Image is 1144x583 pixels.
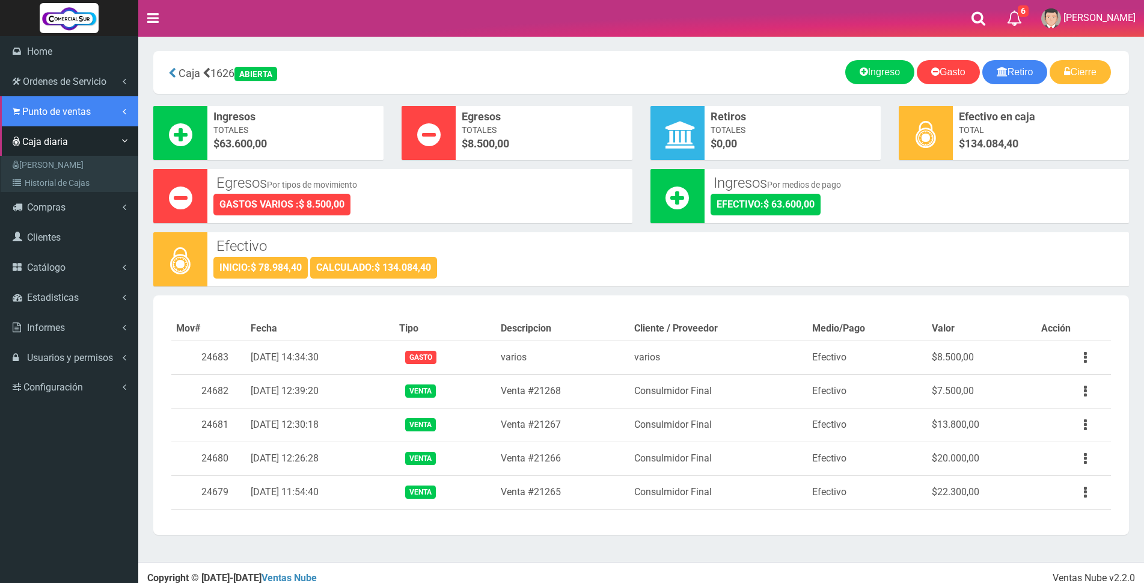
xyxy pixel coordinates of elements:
th: Medio/Pago [807,317,927,341]
span: Usuarios y permisos [27,352,113,363]
span: Gasto [405,351,436,363]
span: Total [959,124,1123,136]
td: 24681 [171,408,246,442]
span: Ingresos [213,109,378,125]
th: Fecha [246,317,394,341]
span: Totales [213,124,378,136]
th: Cliente / Proveedor [629,317,807,341]
font: 0,00 [717,137,737,150]
span: Configuración [23,381,83,393]
span: Caja diaria [22,136,68,147]
td: Efectivo [807,475,927,509]
font: 8.500,00 [468,137,509,150]
td: 24682 [171,374,246,408]
td: [DATE] 11:54:40 [246,475,394,509]
span: [PERSON_NAME] [1063,12,1136,23]
div: INICIO: [213,257,308,279]
small: Por medios de pago [767,180,841,190]
td: [DATE] 14:34:30 [246,341,394,374]
td: Efectivo [807,374,927,408]
td: Venta #21265 [496,475,629,509]
span: Catálogo [27,262,66,273]
span: Estadisticas [27,292,79,303]
td: Consulmidor Final [629,408,807,442]
a: Historial de Cajas [4,174,138,192]
span: Home [27,46,52,57]
span: $ [959,136,1123,152]
h3: Egresos [216,175,623,191]
span: Totales [462,124,626,136]
td: 24683 [171,341,246,374]
td: Consulmidor Final [629,442,807,475]
span: Clientes [27,232,61,243]
td: [DATE] 12:30:18 [246,408,394,442]
h3: Efectivo [216,238,1120,254]
span: Informes [27,322,65,333]
strong: $ 134.084,40 [375,262,431,273]
span: $ [213,136,378,152]
th: Tipo [394,317,496,341]
font: 63.600,00 [219,137,267,150]
strong: $ 63.600,00 [763,199,815,210]
td: Consulmidor Final [629,374,807,408]
td: varios [629,341,807,374]
span: Venta [405,418,436,431]
img: User Image [1041,8,1061,28]
td: [DATE] 12:39:20 [246,374,394,408]
span: Totales [711,124,875,136]
span: $ [462,136,626,152]
span: 134.084,40 [965,137,1018,150]
td: [DATE] 12:26:28 [246,442,394,475]
span: 6 [1018,5,1029,17]
a: [PERSON_NAME] [4,156,138,174]
div: CALCULADO: [310,257,437,279]
span: Venta [405,486,436,498]
th: Mov# [171,317,246,341]
span: Venta [405,384,436,397]
div: GASTOS VARIOS : [213,194,350,215]
a: Gasto [917,60,980,84]
td: Efectivo [807,442,927,475]
th: Acción [1036,317,1111,341]
strong: $ 78.984,40 [251,262,302,273]
td: 24679 [171,475,246,509]
td: $22.300,00 [927,475,1036,509]
strong: $ 8.500,00 [299,199,344,210]
td: Efectivo [807,341,927,374]
span: Retiros [711,109,875,125]
span: Egresos [462,109,626,125]
small: Por tipos de movimiento [267,180,357,190]
span: $ [711,136,875,152]
th: Valor [927,317,1036,341]
span: Punto de ventas [22,106,91,117]
td: Venta #21267 [496,408,629,442]
span: Venta [405,452,436,464]
h3: Ingresos [714,175,1121,191]
td: varios [496,341,629,374]
div: ABIERTA [234,67,277,81]
th: Descripcion [496,317,629,341]
a: Cierre [1050,60,1111,84]
td: $7.500,00 [927,374,1036,408]
td: Efectivo [807,408,927,442]
a: Retiro [982,60,1048,84]
span: Efectivo en caja [959,109,1123,125]
td: 24680 [171,442,246,475]
td: $13.800,00 [927,408,1036,442]
td: Venta #21268 [496,374,629,408]
a: Ingreso [845,60,914,84]
span: Ordenes de Servicio [23,76,106,87]
div: 1626 [162,60,482,85]
img: Logo grande [40,3,99,33]
td: Venta #21266 [496,442,629,475]
span: Caja [179,67,200,79]
span: Compras [27,202,66,213]
td: $20.000,00 [927,442,1036,475]
td: $8.500,00 [927,341,1036,374]
div: EFECTIVO: [711,194,821,215]
td: Consulmidor Final [629,475,807,509]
